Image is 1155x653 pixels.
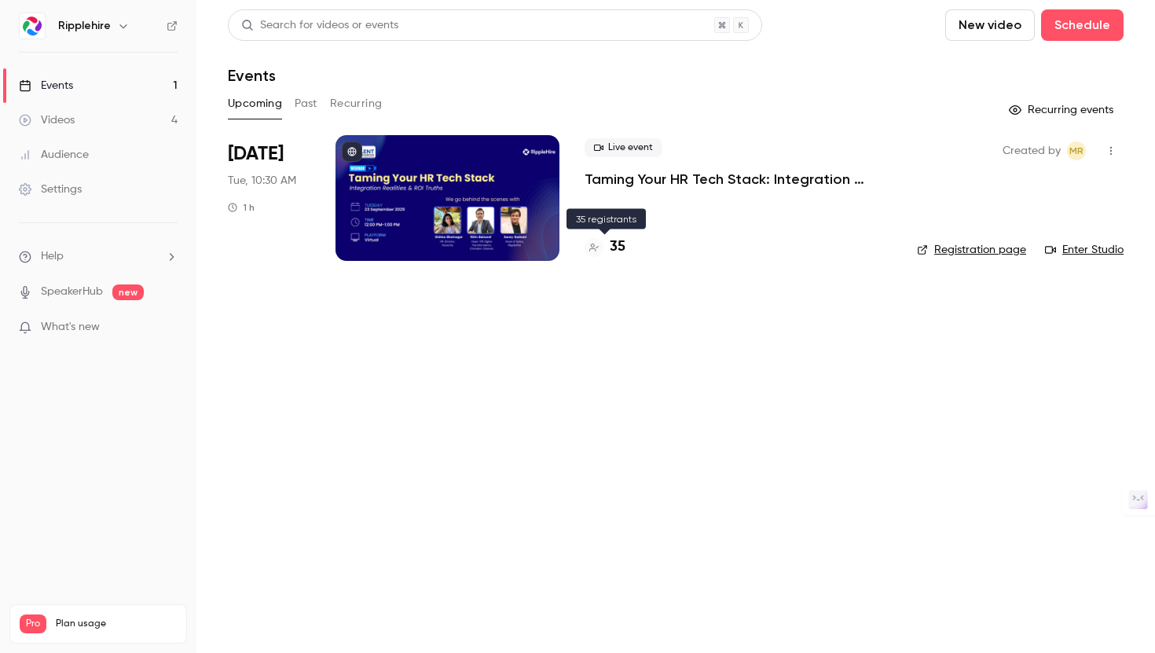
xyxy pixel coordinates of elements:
span: Live event [585,138,662,157]
img: Ripplehire [20,13,45,39]
iframe: Noticeable Trigger [159,321,178,335]
button: Recurring [330,91,383,116]
span: new [112,284,144,300]
div: Videos [19,112,75,128]
a: Enter Studio [1045,242,1124,258]
button: Recurring events [1002,97,1124,123]
span: What's new [41,319,100,336]
div: Sep 23 Tue, 12:00 PM (Asia/Calcutta) [228,135,310,261]
div: Search for videos or events [241,17,398,34]
div: Events [19,78,73,94]
a: Registration page [917,242,1026,258]
h1: Events [228,66,276,85]
button: Upcoming [228,91,282,116]
span: Plan usage [56,618,177,630]
span: [DATE] [228,141,284,167]
a: SpeakerHub [41,284,103,300]
span: Pro [20,614,46,633]
div: Audience [19,147,89,163]
a: 35 [585,237,625,258]
span: Tue, 10:30 AM [228,173,296,189]
span: MR [1069,141,1083,160]
span: Created by [1003,141,1061,160]
li: help-dropdown-opener [19,248,178,265]
button: Schedule [1041,9,1124,41]
div: 1 h [228,201,255,214]
div: Settings [19,182,82,197]
span: Help [41,248,64,265]
a: Taming Your HR Tech Stack: Integration Realities and ROI Truths [585,170,892,189]
h4: 35 [610,237,625,258]
button: New video [945,9,1035,41]
span: Marketing RippleHire [1067,141,1086,160]
h6: Ripplehire [58,18,111,34]
button: Past [295,91,317,116]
